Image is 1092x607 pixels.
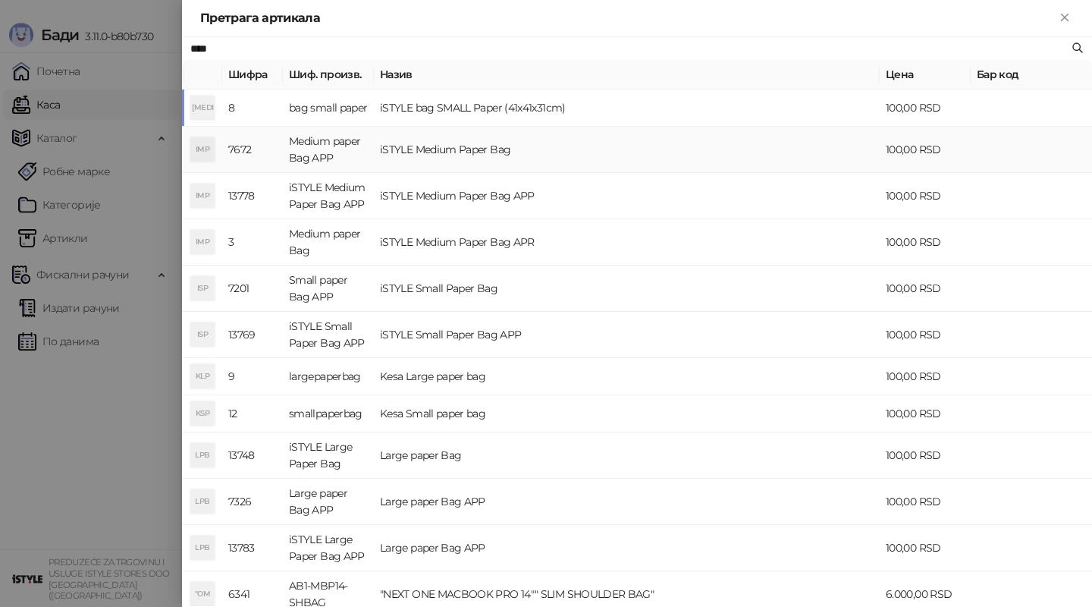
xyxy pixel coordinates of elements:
[222,432,283,479] td: 13748
[222,395,283,432] td: 12
[283,312,374,358] td: iSTYLE Small Paper Bag APP
[283,127,374,173] td: Medium paper Bag APP
[374,395,880,432] td: Kesa Small paper bag
[190,96,215,120] div: [MEDICAL_DATA]
[880,312,971,358] td: 100,00 RSD
[190,184,215,208] div: IMP
[880,395,971,432] td: 100,00 RSD
[222,60,283,90] th: Шифра
[222,479,283,525] td: 7326
[200,9,1056,27] div: Претрага артикала
[190,276,215,300] div: ISP
[190,364,215,388] div: KLP
[190,401,215,426] div: KSP
[283,395,374,432] td: smallpaperbag
[283,90,374,127] td: bag small paper
[374,358,880,395] td: Kesa Large paper bag
[222,266,283,312] td: 7201
[374,60,880,90] th: Назив
[374,432,880,479] td: Large paper Bag
[222,312,283,358] td: 13769
[190,322,215,347] div: ISP
[190,443,215,467] div: LPB
[880,127,971,173] td: 100,00 RSD
[190,536,215,560] div: LPB
[222,173,283,219] td: 13778
[880,266,971,312] td: 100,00 RSD
[374,479,880,525] td: Large paper Bag APP
[222,525,283,571] td: 13783
[283,525,374,571] td: iSTYLE Large Paper Bag APP
[283,173,374,219] td: iSTYLE Medium Paper Bag APP
[374,312,880,358] td: iSTYLE Small Paper Bag APP
[374,219,880,266] td: iSTYLE Medium Paper Bag APR
[880,358,971,395] td: 100,00 RSD
[283,60,374,90] th: Шиф. произв.
[880,90,971,127] td: 100,00 RSD
[880,219,971,266] td: 100,00 RSD
[374,127,880,173] td: iSTYLE Medium Paper Bag
[374,173,880,219] td: iSTYLE Medium Paper Bag APP
[190,582,215,606] div: "OM
[880,60,971,90] th: Цена
[283,479,374,525] td: Large paper Bag APP
[374,266,880,312] td: iSTYLE Small Paper Bag
[880,479,971,525] td: 100,00 RSD
[190,489,215,514] div: LPB
[880,173,971,219] td: 100,00 RSD
[222,219,283,266] td: 3
[880,432,971,479] td: 100,00 RSD
[190,230,215,254] div: IMP
[190,137,215,162] div: IMP
[222,127,283,173] td: 7672
[374,525,880,571] td: Large paper Bag APP
[971,60,1092,90] th: Бар код
[374,90,880,127] td: iSTYLE bag SMALL Paper (41x41x31cm)
[283,432,374,479] td: iSTYLE Large Paper Bag
[1056,9,1074,27] button: Close
[283,266,374,312] td: Small paper Bag APP
[222,358,283,395] td: 9
[880,525,971,571] td: 100,00 RSD
[283,358,374,395] td: largepaperbag
[222,90,283,127] td: 8
[283,219,374,266] td: Medium paper Bag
